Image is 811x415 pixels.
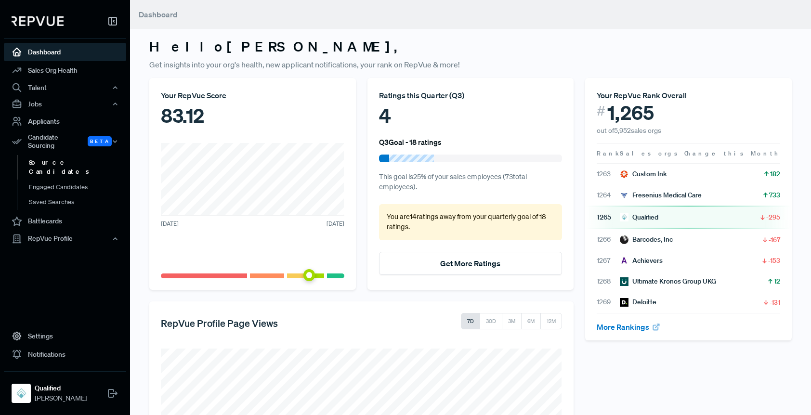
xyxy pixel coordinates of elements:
a: Engaged Candidates [17,180,139,195]
img: Deloitte [620,298,628,307]
h6: Q3 Goal - 18 ratings [379,138,442,146]
a: QualifiedQualified[PERSON_NAME] [4,371,126,407]
p: This goal is 25 % of your sales employees ( 73 total employees). [379,172,562,193]
div: 83.12 [161,101,344,130]
span: [PERSON_NAME] [35,393,87,403]
img: Barcodes, Inc [620,235,628,244]
span: Change this Month [684,149,780,157]
span: 733 [769,190,780,200]
span: [DATE] [161,220,179,228]
p: You are 14 ratings away from your quarterly goal of 18 ratings . [387,212,555,233]
span: Beta [88,136,112,146]
span: Dashboard [139,10,178,19]
span: out of 5,952 sales orgs [597,126,661,135]
img: Qualified [620,213,628,221]
div: Achievers [620,256,663,266]
h3: Hello [PERSON_NAME] , [149,39,792,55]
span: -131 [770,298,780,307]
a: Notifications [4,345,126,363]
span: -295 [766,212,780,222]
div: Candidate Sourcing [4,130,126,153]
span: -167 [769,235,780,245]
div: Ratings this Quarter ( Q3 ) [379,90,562,101]
img: Custom Ink [620,170,628,179]
button: Talent [4,79,126,96]
div: Fresenius Medical Care [620,190,702,200]
div: Qualified [620,212,658,222]
button: 12M [540,313,562,329]
button: 3M [502,313,522,329]
span: 1264 [597,190,620,200]
button: RepVue Profile [4,231,126,247]
img: Achievers [620,256,628,265]
img: Qualified [13,386,29,401]
a: More Rankings [597,322,660,332]
a: Settings [4,327,126,345]
button: 6M [521,313,541,329]
img: RepVue [12,16,64,26]
span: 1269 [597,297,620,307]
div: Ultimate Kronos Group UKG [620,276,716,286]
span: Your RepVue Rank Overall [597,91,687,100]
span: Sales orgs [620,149,679,157]
button: Candidate Sourcing Beta [4,130,126,153]
a: Battlecards [4,212,126,231]
span: 1,265 [607,101,654,124]
button: 7D [461,313,480,329]
span: -153 [768,256,780,265]
a: Sales Org Health [4,61,126,79]
span: 182 [770,169,780,179]
span: 1263 [597,169,620,179]
div: Custom Ink [620,169,667,179]
button: Get More Ratings [379,252,562,275]
div: Your RepVue Score [161,90,344,101]
div: 4 [379,101,562,130]
span: 1268 [597,276,620,286]
p: Get insights into your org's health, new applicant notifications, your rank on RepVue & more! [149,59,792,70]
img: Fresenius Medical Care [620,191,628,199]
span: 1267 [597,256,620,266]
img: Ultimate Kronos Group UKG [620,277,628,286]
span: [DATE] [327,220,344,228]
button: Jobs [4,96,126,112]
span: 1266 [597,234,620,245]
a: Source Candidates [17,155,139,180]
h5: RepVue Profile Page Views [161,317,278,329]
strong: Qualified [35,383,87,393]
span: # [597,101,605,121]
span: 12 [774,276,780,286]
div: Deloitte [620,297,656,307]
a: Applicants [4,112,126,130]
a: Saved Searches [17,195,139,210]
span: Rank [597,149,620,158]
a: Dashboard [4,43,126,61]
span: 1265 [597,212,620,222]
button: 30D [480,313,502,329]
div: Barcodes, Inc [620,234,673,245]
